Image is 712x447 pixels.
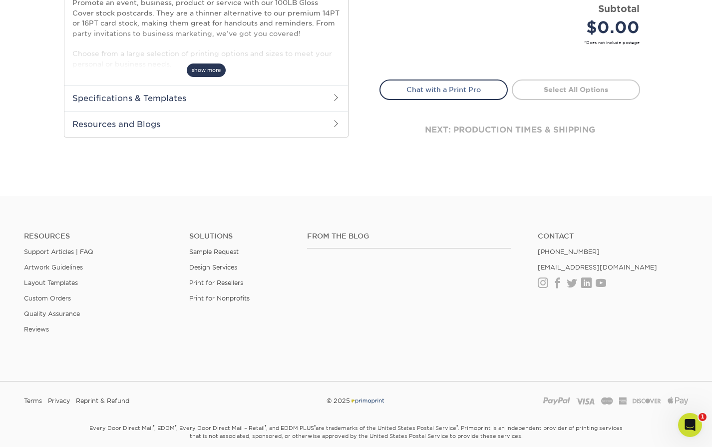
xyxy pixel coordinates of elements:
a: Reviews [24,325,49,333]
a: Sample Request [189,248,239,255]
a: Select All Options [512,79,640,99]
span: show more [187,63,226,77]
a: Print for Resellers [189,279,243,286]
sup: ® [456,424,458,429]
span: 1 [699,413,707,421]
a: Custom Orders [24,294,71,302]
sup: ® [314,424,316,429]
div: next: production times & shipping [379,100,640,160]
h2: Specifications & Templates [64,85,348,111]
a: Privacy [48,393,70,408]
sup: ® [175,424,176,429]
a: Support Articles | FAQ [24,248,93,255]
strong: Subtotal [598,3,640,14]
a: Terms [24,393,42,408]
div: © 2025 [243,393,469,408]
a: Layout Templates [24,279,78,286]
a: Artwork Guidelines [24,263,83,271]
div: $0.00 [517,15,640,39]
a: Design Services [189,263,237,271]
a: Quality Assurance [24,310,80,317]
a: Contact [538,232,688,240]
iframe: Google Customer Reviews [2,416,85,443]
img: Primoprint [350,397,385,404]
small: *Does not include postage [387,39,640,45]
a: Print for Nonprofits [189,294,250,302]
a: [EMAIL_ADDRESS][DOMAIN_NAME] [538,263,657,271]
h4: Solutions [189,232,292,240]
h2: Resources and Blogs [64,111,348,137]
iframe: Intercom live chat [678,413,702,437]
a: Reprint & Refund [76,393,129,408]
h4: Resources [24,232,174,240]
a: [PHONE_NUMBER] [538,248,600,255]
sup: ® [153,424,154,429]
h4: From the Blog [307,232,511,240]
sup: ® [265,424,266,429]
a: Chat with a Print Pro [379,79,508,99]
